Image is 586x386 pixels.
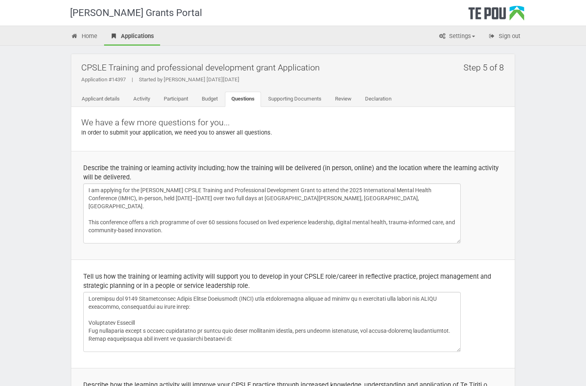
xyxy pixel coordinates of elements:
[83,183,461,243] textarea: I am applying for the [PERSON_NAME] CPSLE Training and Professional Development Grant to attend t...
[157,92,195,107] a: Participant
[104,28,160,46] a: Applications
[65,28,103,46] a: Home
[195,92,224,107] a: Budget
[359,92,398,107] a: Declaration
[83,292,461,352] textarea: Loremipsu dol 9149 Sitametconsec Adipis Elitse Doeiusmodt (INCI) utla etdoloremagna aliquae ad mi...
[81,129,505,137] p: In order to submit your application, we need you to answer all questions.
[83,272,503,290] div: Tell us how the training or learning activity will support you to develop in your CPSLE role/care...
[464,58,509,77] h2: Step 5 of 8
[75,92,126,107] a: Applicant details
[262,92,328,107] a: Supporting Documents
[81,58,509,77] h2: CPSLE Training and professional development grant Application
[126,76,139,82] span: |
[482,28,526,46] a: Sign out
[432,28,481,46] a: Settings
[127,92,157,107] a: Activity
[83,163,503,182] div: Describe the training or learning activity including; how the training will be delivered (in pers...
[81,76,509,83] div: Application #14397 Started by [PERSON_NAME] [DATE][DATE]
[225,92,261,107] a: Questions
[329,92,358,107] a: Review
[468,6,524,26] div: Te Pou Logo
[81,117,505,129] p: We have a few more questions for you...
